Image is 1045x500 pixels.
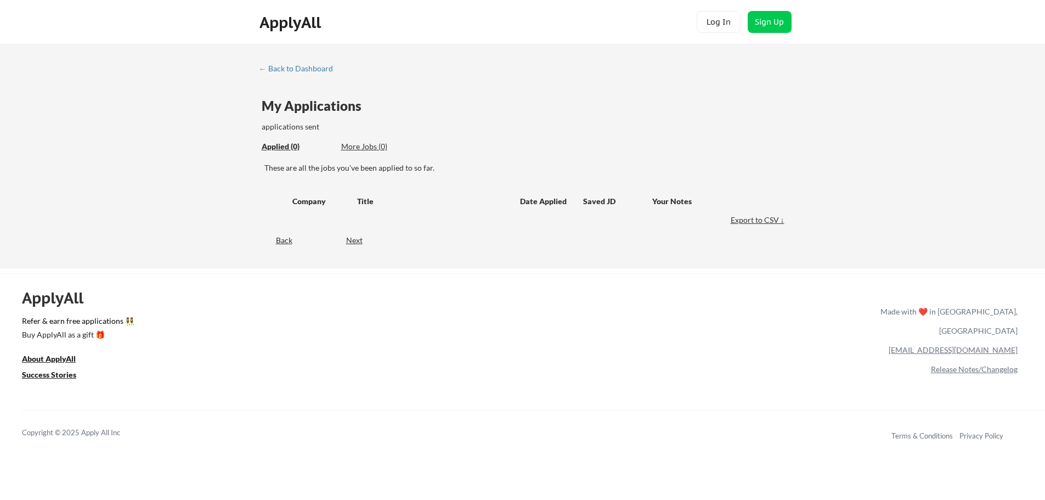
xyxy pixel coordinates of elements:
div: applications sent [262,121,474,132]
a: Buy ApplyAll as a gift 🎁 [22,329,132,342]
div: These are all the jobs you've been applied to so far. [264,162,787,173]
div: Back [259,235,292,246]
a: [EMAIL_ADDRESS][DOMAIN_NAME] [889,345,1018,355]
div: Your Notes [652,196,777,207]
div: Made with ❤️ in [GEOGRAPHIC_DATA], [GEOGRAPHIC_DATA] [876,302,1018,340]
div: More Jobs (0) [341,141,422,152]
div: Company [292,196,347,207]
a: About ApplyAll [22,353,91,367]
a: Terms & Conditions [891,431,953,440]
a: ← Back to Dashboard [259,64,341,75]
div: Copyright © 2025 Apply All Inc [22,428,148,439]
div: Saved JD [583,191,652,211]
u: Success Stories [22,370,76,379]
div: ← Back to Dashboard [259,65,341,72]
div: Date Applied [520,196,568,207]
div: These are job applications we think you'd be a good fit for, but couldn't apply you to automatica... [341,141,422,153]
div: Applied (0) [262,141,333,152]
div: Next [346,235,375,246]
div: Buy ApplyAll as a gift 🎁 [22,331,132,339]
a: Release Notes/Changelog [931,364,1018,374]
div: My Applications [262,99,370,113]
a: Refer & earn free applications 👯‍♀️ [22,317,651,329]
div: ApplyAll [259,13,324,32]
a: Success Stories [22,369,91,383]
u: About ApplyAll [22,354,76,363]
button: Sign Up [748,11,792,33]
div: ApplyAll [22,289,96,307]
div: These are all the jobs you've been applied to so far. [262,141,333,153]
button: Log In [697,11,741,33]
div: Title [357,196,510,207]
a: Privacy Policy [959,431,1003,440]
div: Export to CSV ↓ [731,215,787,226]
